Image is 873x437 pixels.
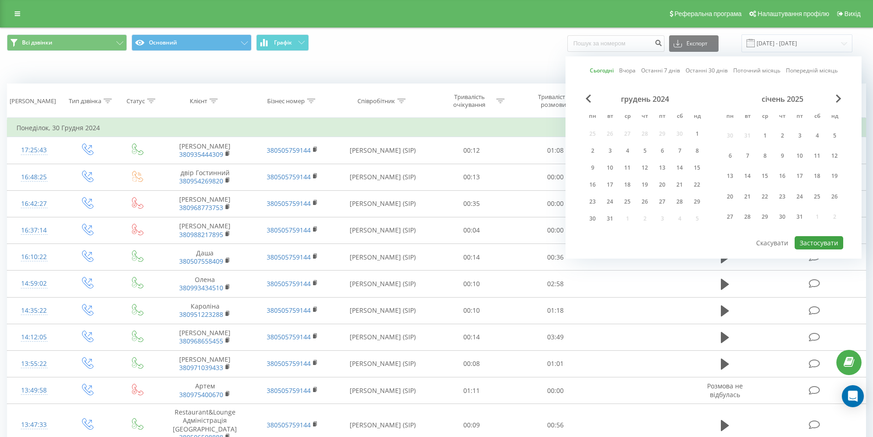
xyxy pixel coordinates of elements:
[430,377,514,404] td: 01:11
[639,179,651,191] div: 19
[621,162,633,174] div: 11
[775,110,789,124] abbr: четвер
[514,164,598,190] td: 00:00
[567,35,664,52] input: Пошук за номером
[16,328,52,346] div: 14:12:05
[529,93,578,109] div: Тривалість розмови
[179,390,223,399] a: 380975400670
[514,137,598,164] td: 01:08
[639,196,651,208] div: 26
[759,130,771,142] div: 1
[584,161,601,175] div: пн 9 груд 2024 р.
[671,144,688,158] div: сб 7 груд 2024 р.
[826,147,843,164] div: нд 12 січ 2025 р.
[22,39,52,46] span: Всі дзвінки
[16,382,52,399] div: 13:49:58
[587,213,598,225] div: 30
[653,161,671,175] div: пт 13 груд 2024 р.
[604,179,616,191] div: 17
[619,178,636,192] div: ср 18 груд 2024 р.
[179,230,223,239] a: 380988217895
[808,147,826,164] div: сб 11 січ 2025 р.
[69,97,101,105] div: Тип дзвінка
[638,110,652,124] abbr: четвер
[721,147,739,164] div: пн 6 січ 2025 р.
[586,94,591,103] span: Previous Month
[514,190,598,217] td: 00:00
[619,66,636,75] a: Вчора
[621,179,633,191] div: 18
[584,94,706,104] div: грудень 2024
[336,217,430,243] td: [PERSON_NAME] (SIP)
[336,137,430,164] td: [PERSON_NAME] (SIP)
[751,236,793,249] button: Скасувати
[179,203,223,212] a: 380968773753
[829,150,840,162] div: 12
[604,145,616,157] div: 3
[190,97,207,105] div: Клієнт
[688,195,706,209] div: нд 29 груд 2024 р.
[161,324,248,350] td: [PERSON_NAME]
[430,271,514,297] td: 00:10
[584,178,601,192] div: пн 16 груд 2024 р.
[336,350,430,377] td: [PERSON_NAME] (SIP)
[774,147,791,164] div: чт 9 січ 2025 р.
[430,190,514,217] td: 00:35
[179,337,223,345] a: 380968655455
[636,144,653,158] div: чт 5 груд 2024 р.
[267,199,311,208] a: 380505759144
[267,279,311,288] a: 380505759144
[604,162,616,174] div: 10
[514,324,598,350] td: 03:49
[842,385,864,407] div: Open Intercom Messenger
[126,97,145,105] div: Статус
[587,145,598,157] div: 2
[16,275,52,293] div: 14:59:02
[586,110,599,124] abbr: понеділок
[10,97,56,105] div: [PERSON_NAME]
[826,127,843,144] div: нд 5 січ 2025 р.
[758,10,829,17] span: Налаштування профілю
[445,93,494,109] div: Тривалість очікування
[811,170,823,182] div: 18
[674,196,686,208] div: 28
[587,196,598,208] div: 23
[336,271,430,297] td: [PERSON_NAME] (SIP)
[741,211,753,223] div: 28
[16,248,52,266] div: 16:10:22
[793,110,807,124] abbr: п’ятниця
[707,382,743,398] span: Розмова не відбулась
[721,188,739,205] div: пн 20 січ 2025 р.
[16,355,52,373] div: 13:55:22
[675,10,742,17] span: Реферальна програма
[829,170,840,182] div: 19
[690,110,704,124] abbr: неділя
[721,209,739,226] div: пн 27 січ 2025 р.
[514,271,598,297] td: 02:58
[636,195,653,209] div: чт 26 груд 2024 р.
[267,146,311,155] a: 380505759144
[16,302,52,320] div: 14:35:22
[776,211,788,223] div: 30
[161,164,248,190] td: двір Гостинний
[733,66,780,75] a: Поточний місяць
[7,34,127,51] button: Всі дзвінки
[759,211,771,223] div: 29
[430,217,514,243] td: 00:04
[776,191,788,203] div: 23
[688,178,706,192] div: нд 22 груд 2024 р.
[776,170,788,182] div: 16
[724,191,736,203] div: 20
[721,94,843,104] div: січень 2025
[430,137,514,164] td: 00:12
[656,162,668,174] div: 13
[161,137,248,164] td: [PERSON_NAME]
[688,161,706,175] div: нд 15 груд 2024 р.
[756,188,774,205] div: ср 22 січ 2025 р.
[724,211,736,223] div: 27
[739,188,756,205] div: вт 21 січ 2025 р.
[810,110,824,124] abbr: субота
[691,145,703,157] div: 8
[724,170,736,182] div: 13
[739,168,756,185] div: вт 14 січ 2025 р.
